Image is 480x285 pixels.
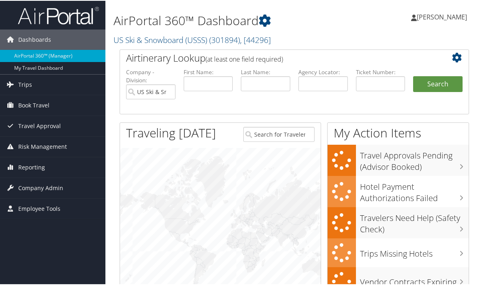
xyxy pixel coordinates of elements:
[328,175,469,206] a: Hotel Payment Authorizations Failed
[243,126,315,141] input: Search for Traveler
[18,136,67,156] span: Risk Management
[328,206,469,238] a: Travelers Need Help (Safety Check)
[126,67,176,84] label: Company - Division:
[360,208,469,234] h3: Travelers Need Help (Safety Check)
[360,145,469,172] h3: Travel Approvals Pending (Advisor Booked)
[126,124,216,141] h1: Traveling [DATE]
[18,198,60,218] span: Employee Tools
[356,67,405,75] label: Ticket Number:
[209,34,240,45] span: ( 301894 )
[114,34,271,45] a: US Ski & Snowboard (USSS)
[328,124,469,141] h1: My Action Items
[417,12,467,21] span: [PERSON_NAME]
[360,243,469,259] h3: Trips Missing Hotels
[298,67,348,75] label: Agency Locator:
[18,94,49,115] span: Book Travel
[114,11,355,28] h1: AirPortal 360™ Dashboard
[360,176,469,203] h3: Hotel Payment Authorizations Failed
[184,67,233,75] label: First Name:
[413,75,463,92] button: Search
[18,156,45,177] span: Reporting
[18,74,32,94] span: Trips
[18,177,63,197] span: Company Admin
[240,34,271,45] span: , [ 44296 ]
[328,144,469,175] a: Travel Approvals Pending (Advisor Booked)
[18,115,61,135] span: Travel Approval
[18,5,99,24] img: airportal-logo.png
[328,238,469,266] a: Trips Missing Hotels
[18,29,51,49] span: Dashboards
[411,4,475,28] a: [PERSON_NAME]
[241,67,290,75] label: Last Name:
[206,54,283,63] span: (at least one field required)
[126,50,433,64] h2: Airtinerary Lookup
